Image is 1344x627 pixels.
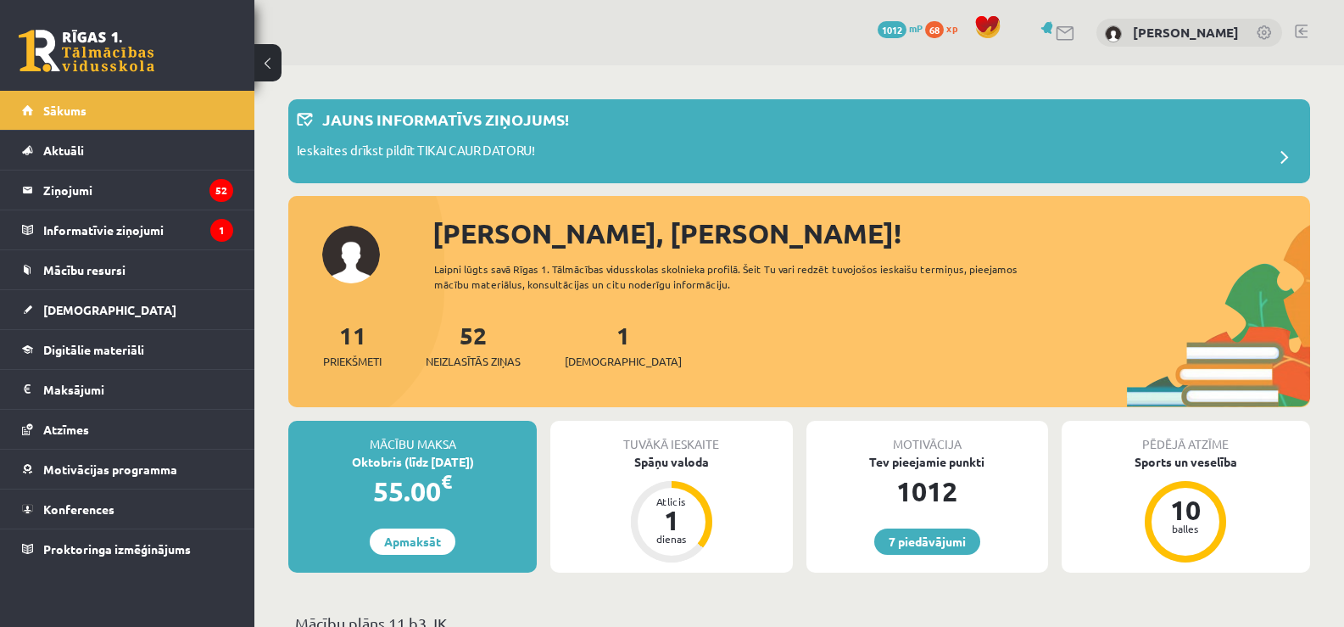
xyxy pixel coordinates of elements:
[1062,453,1310,471] div: Sports un veselība
[946,21,957,35] span: xp
[22,290,233,329] a: [DEMOGRAPHIC_DATA]
[43,422,89,437] span: Atzīmes
[909,21,923,35] span: mP
[646,496,697,507] div: Atlicis
[874,529,980,555] a: 7 piedāvājumi
[22,250,233,289] a: Mācību resursi
[370,529,455,555] a: Apmaksāt
[22,91,233,130] a: Sākums
[426,320,521,370] a: 52Neizlasītās ziņas
[43,171,233,210] legend: Ziņojumi
[209,179,233,202] i: 52
[43,370,233,409] legend: Maksājumi
[565,320,682,370] a: 1[DEMOGRAPHIC_DATA]
[878,21,923,35] a: 1012 mP
[43,210,233,249] legend: Informatīvie ziņojumi
[22,529,233,568] a: Proktoringa izmēģinājums
[1160,523,1211,534] div: balles
[806,421,1048,453] div: Motivācija
[297,108,1302,175] a: Jauns informatīvs ziņojums! Ieskaites drīkst pildīt TIKAI CAUR DATORU!
[22,330,233,369] a: Digitālie materiāli
[43,462,177,477] span: Motivācijas programma
[565,353,682,370] span: [DEMOGRAPHIC_DATA]
[22,410,233,449] a: Atzīmes
[441,469,452,494] span: €
[1062,421,1310,453] div: Pēdējā atzīme
[434,261,1047,292] div: Laipni lūgts savā Rīgas 1. Tālmācības vidusskolas skolnieka profilā. Šeit Tu vari redzēt tuvojošo...
[22,210,233,249] a: Informatīvie ziņojumi1
[1105,25,1122,42] img: Markuss Stauģis
[22,171,233,210] a: Ziņojumi52
[210,219,233,242] i: 1
[288,421,537,453] div: Mācību maksa
[322,108,569,131] p: Jauns informatīvs ziņojums!
[19,30,154,72] a: Rīgas 1. Tālmācības vidusskola
[550,453,792,565] a: Spāņu valoda Atlicis 1 dienas
[426,353,521,370] span: Neizlasītās ziņas
[22,450,233,489] a: Motivācijas programma
[1133,24,1239,41] a: [PERSON_NAME]
[323,320,382,370] a: 11Priekšmeti
[646,534,697,544] div: dienas
[646,507,697,534] div: 1
[1160,496,1211,523] div: 10
[806,471,1048,512] div: 1012
[288,471,537,512] div: 55.00
[43,342,144,357] span: Digitālie materiāli
[925,21,966,35] a: 68 xp
[43,143,84,158] span: Aktuāli
[550,453,792,471] div: Spāņu valoda
[43,103,86,118] span: Sākums
[22,490,233,529] a: Konferences
[925,21,944,38] span: 68
[297,141,535,165] p: Ieskaites drīkst pildīt TIKAI CAUR DATORU!
[22,370,233,409] a: Maksājumi
[878,21,906,38] span: 1012
[43,501,114,517] span: Konferences
[550,421,792,453] div: Tuvākā ieskaite
[806,453,1048,471] div: Tev pieejamie punkti
[43,541,191,557] span: Proktoringa izmēģinājums
[43,262,125,277] span: Mācību resursi
[432,213,1310,254] div: [PERSON_NAME], [PERSON_NAME]!
[22,131,233,170] a: Aktuāli
[1062,453,1310,565] a: Sports un veselība 10 balles
[288,453,537,471] div: Oktobris (līdz [DATE])
[323,353,382,370] span: Priekšmeti
[43,302,176,317] span: [DEMOGRAPHIC_DATA]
